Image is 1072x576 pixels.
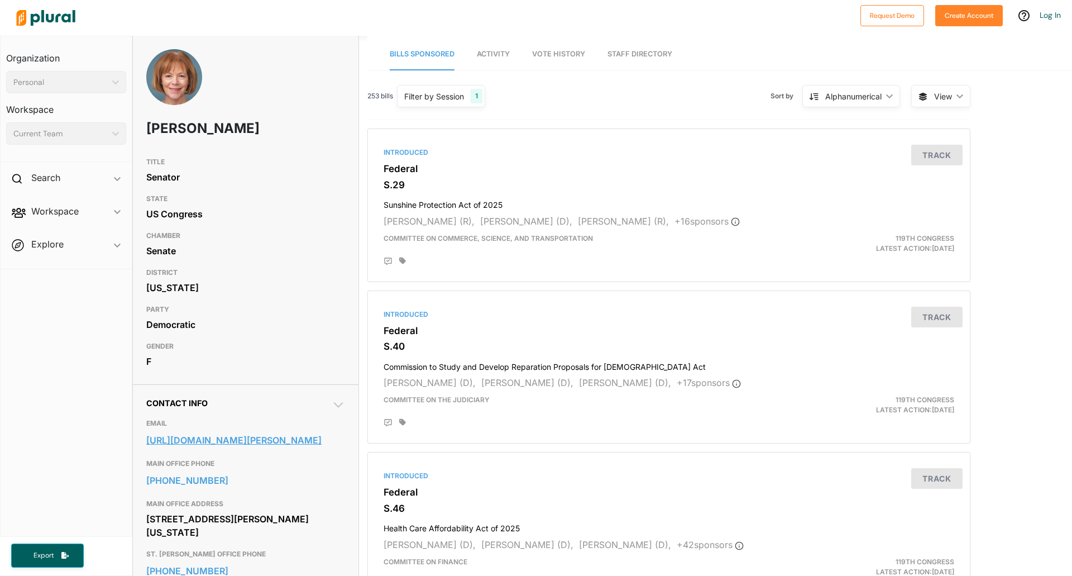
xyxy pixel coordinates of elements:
span: [PERSON_NAME] (D), [384,539,476,550]
div: Latest Action: [DATE] [767,395,963,415]
div: F [146,353,345,370]
div: Introduced [384,147,954,158]
h4: Sunshine Protection Act of 2025 [384,195,954,210]
button: Track [911,468,963,489]
span: [PERSON_NAME] (D), [480,216,572,227]
h3: Workspace [6,93,126,118]
span: [PERSON_NAME] (D), [384,377,476,388]
h3: CHAMBER [146,229,345,242]
h3: MAIN OFFICE ADDRESS [146,497,345,511]
span: [PERSON_NAME] (R), [384,216,475,227]
a: Vote History [532,39,585,70]
div: Add Position Statement [384,418,393,427]
span: 119th Congress [896,234,954,242]
div: Introduced [384,310,954,320]
h3: DISTRICT [146,266,345,279]
div: Add tags [399,418,406,426]
div: Add tags [399,257,406,265]
h2: Search [31,172,60,184]
div: Alphanumerical [825,91,882,102]
h1: [PERSON_NAME] [146,112,265,145]
div: Filter by Session [404,91,464,102]
span: View [934,91,952,102]
div: Senate [146,242,345,259]
span: [PERSON_NAME] (R), [578,216,669,227]
a: Activity [477,39,510,70]
span: Committee on Commerce, Science, and Transportation [384,234,593,242]
h4: Health Care Affordability Act of 2025 [384,518,954,534]
div: Democratic [146,316,345,333]
span: Activity [477,50,510,58]
a: [PHONE_NUMBER] [146,472,345,489]
h4: Commission to Study and Develop Reparation Proposals for [DEMOGRAPHIC_DATA] Act [384,357,954,372]
span: [PERSON_NAME] (D), [481,539,573,550]
span: 253 bills [367,91,393,101]
button: Request Demo [860,5,924,26]
button: Track [911,307,963,327]
span: Committee on Finance [384,558,467,566]
h3: EMAIL [146,417,345,430]
div: Personal [13,77,108,88]
span: + 16 sponsor s [674,216,740,227]
h3: TITLE [146,155,345,169]
span: Committee on the Judiciary [384,396,490,404]
span: [PERSON_NAME] (D), [579,377,671,388]
h3: Federal [384,163,954,174]
a: Create Account [935,9,1003,21]
div: 1 [471,89,482,103]
div: US Congress [146,206,345,222]
div: [STREET_ADDRESS][PERSON_NAME][US_STATE] [146,511,345,541]
div: Senator [146,169,345,185]
div: Add Position Statement [384,257,393,266]
h3: GENDER [146,340,345,353]
span: Export [26,551,61,560]
button: Track [911,145,963,165]
h3: STATE [146,192,345,206]
span: [PERSON_NAME] (D), [481,377,573,388]
div: Current Team [13,128,108,140]
span: Sort by [770,91,802,101]
span: Vote History [532,50,585,58]
span: + 17 sponsor s [677,377,741,388]
div: Latest Action: [DATE] [767,234,963,254]
h3: MAIN OFFICE PHONE [146,457,345,470]
a: Staff Directory [607,39,672,70]
span: 119th Congress [896,396,954,404]
h3: S.40 [384,341,954,352]
button: Export [11,544,84,568]
span: Bills Sponsored [390,50,454,58]
h3: S.29 [384,179,954,191]
a: Log In [1040,10,1061,20]
a: [URL][DOMAIN_NAME][PERSON_NAME] [146,432,345,449]
h3: PARTY [146,303,345,316]
h3: Federal [384,487,954,498]
h3: Organization [6,42,126,66]
button: Create Account [935,5,1003,26]
h3: ST. [PERSON_NAME] OFFICE PHONE [146,548,345,561]
span: Contact Info [146,398,208,408]
h3: Federal [384,325,954,336]
a: Request Demo [860,9,924,21]
img: Headshot of Tina Smith [146,49,202,117]
h3: S.46 [384,503,954,514]
span: 119th Congress [896,558,954,566]
span: + 42 sponsor s [677,539,744,550]
a: Bills Sponsored [390,39,454,70]
div: [US_STATE] [146,279,345,296]
div: Introduced [384,471,954,481]
span: [PERSON_NAME] (D), [579,539,671,550]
